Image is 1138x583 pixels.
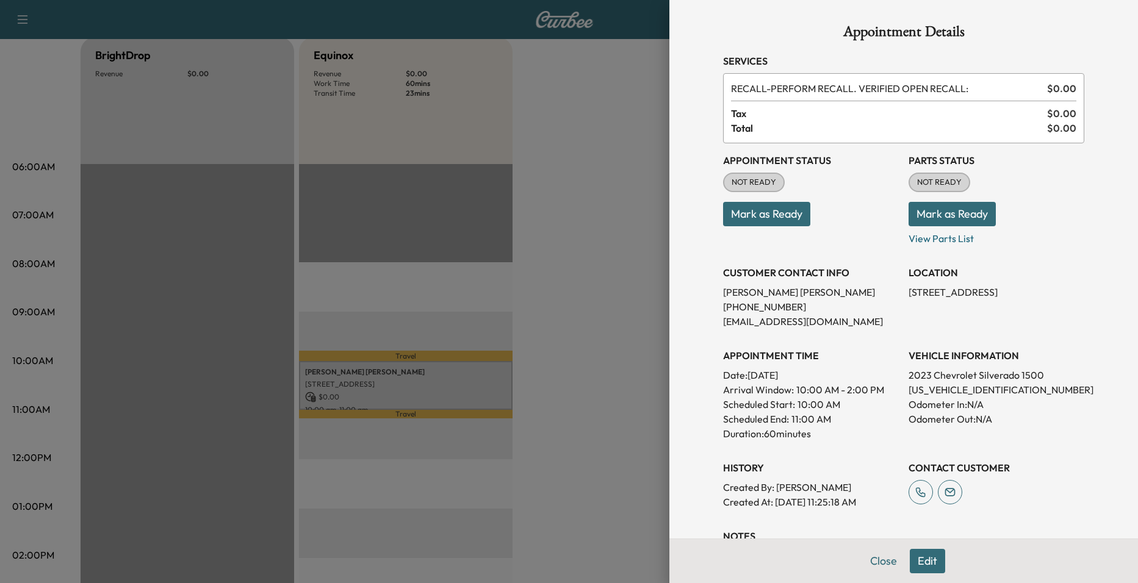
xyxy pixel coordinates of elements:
p: [STREET_ADDRESS] [909,285,1084,299]
span: $ 0.00 [1047,121,1076,135]
p: Scheduled End: [723,412,789,426]
span: NOT READY [910,176,969,188]
h3: VEHICLE INFORMATION [909,348,1084,363]
button: Edit [910,549,945,573]
p: Odometer In: N/A [909,397,1084,412]
span: $ 0.00 [1047,81,1076,96]
h1: Appointment Details [723,24,1084,44]
h3: APPOINTMENT TIME [723,348,899,363]
h3: LOCATION [909,265,1084,280]
h3: CUSTOMER CONTACT INFO [723,265,899,280]
p: 2023 Chevrolet Silverado 1500 [909,368,1084,382]
h3: CONTACT CUSTOMER [909,460,1084,475]
p: [PERSON_NAME] [PERSON_NAME] [723,285,899,299]
button: Close [862,549,905,573]
p: Date: [DATE] [723,368,899,382]
span: Total [731,121,1047,135]
p: Odometer Out: N/A [909,412,1084,426]
span: $ 0.00 [1047,106,1076,121]
p: 11:00 AM [791,412,831,426]
p: Created At : [DATE] 11:25:18 AM [723,495,899,509]
h3: Parts Status [909,153,1084,168]
button: Mark as Ready [723,202,810,226]
span: PERFORM RECALL. VERIFIED OPEN RECALL: [731,81,1042,96]
h3: Appointment Status [723,153,899,168]
p: Duration: 60 minutes [723,426,899,441]
span: NOT READY [724,176,783,188]
p: Scheduled Start: [723,397,795,412]
p: Created By : [PERSON_NAME] [723,480,899,495]
p: [PHONE_NUMBER] [723,299,899,314]
p: [US_VEHICLE_IDENTIFICATION_NUMBER] [909,382,1084,397]
h3: Services [723,54,1084,68]
p: Arrival Window: [723,382,899,397]
button: Mark as Ready [909,202,996,226]
p: 10:00 AM [798,397,840,412]
h3: History [723,460,899,475]
h3: NOTES [723,529,1084,543]
span: 10:00 AM - 2:00 PM [796,382,884,397]
p: View Parts List [909,226,1084,246]
span: Tax [731,106,1047,121]
p: [EMAIL_ADDRESS][DOMAIN_NAME] [723,314,899,329]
